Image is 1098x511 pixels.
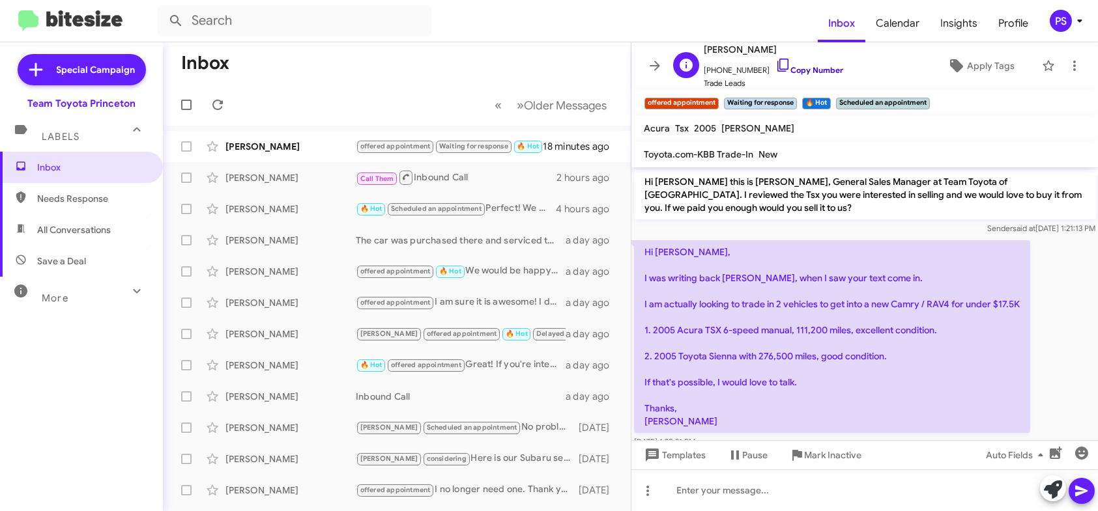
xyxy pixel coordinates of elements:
[510,92,615,118] button: Next
[225,327,356,340] div: [PERSON_NAME]
[779,443,873,467] button: Mark Inactive
[360,174,394,183] span: Call Them
[642,443,706,467] span: Templates
[225,452,356,465] div: [PERSON_NAME]
[360,361,383,369] span: 🔥 Hot
[566,234,620,247] div: a day ago
[37,161,148,174] span: Inbox
[865,5,930,42] a: Calendar
[495,97,502,113] span: «
[759,148,778,160] span: New
[356,169,556,186] div: Inbound Call
[42,131,79,143] span: Labels
[1050,10,1072,32] div: PS
[356,139,543,154] div: Perfect, he called shortly after we texted and I let him know to talk with you
[360,142,431,150] span: offered appointment
[360,298,431,307] span: offered appointment
[566,265,620,278] div: a day ago
[225,140,356,153] div: [PERSON_NAME]
[360,486,431,494] span: offered appointment
[225,390,356,403] div: [PERSON_NAME]
[975,443,1059,467] button: Auto Fields
[556,171,620,184] div: 2 hours ago
[487,92,510,118] button: Previous
[717,443,779,467] button: Pause
[37,255,86,268] span: Save a Deal
[704,77,844,90] span: Trade Leads
[356,482,577,497] div: I no longer need one. Thank you.
[225,421,356,434] div: [PERSON_NAME]
[634,437,695,447] span: [DATE] 1:29:31 PM
[631,443,717,467] button: Templates
[356,357,566,372] div: Great! If you're interested in selling your vehicle, let's schedule an appointment to discuss the...
[360,329,418,338] span: [PERSON_NAME]
[488,92,615,118] nav: Page navigation example
[427,423,517,432] span: Scheduled an appointment
[566,359,620,372] div: a day ago
[818,5,865,42] a: Inbox
[517,142,539,150] span: 🔥 Hot
[1013,223,1035,233] span: said at
[439,267,461,275] span: 🔥 Hot
[37,192,148,205] span: Needs Response
[356,264,566,279] div: We would be happy to meet with you after 4:30 on any day!
[225,202,356,215] div: [PERSON_NAME]
[775,65,844,75] a: Copy Number
[439,142,508,150] span: Waiting for response
[517,97,525,113] span: »
[181,53,229,74] h1: Inbox
[566,327,620,340] div: a day ago
[356,326,566,341] div: Yes, it was nice
[57,63,136,76] span: Special Campaign
[556,202,620,215] div: 4 hours ago
[644,98,719,109] small: offered appointment
[543,140,620,153] div: 18 minutes ago
[536,329,596,338] span: Delayed response
[805,443,862,467] span: Mark Inactive
[577,484,620,497] div: [DATE]
[988,5,1039,42] a: Profile
[1039,10,1084,32] button: PS
[577,421,620,434] div: [DATE]
[360,423,418,432] span: [PERSON_NAME]
[225,265,356,278] div: [PERSON_NAME]
[27,97,136,110] div: Team Toyota Princeton
[566,296,620,309] div: a day ago
[225,234,356,247] div: [PERSON_NAME]
[743,443,768,467] span: Pause
[704,57,844,77] span: [PHONE_NUMBER]
[391,361,461,369] span: offered appointment
[577,452,620,465] div: [DATE]
[644,122,671,134] span: Acura
[676,122,689,134] span: Tsx
[427,454,467,463] span: considering
[391,204,482,213] span: Scheduled an appointment
[704,42,844,57] span: [PERSON_NAME]
[42,292,68,304] span: More
[427,329,497,338] span: offered appointment
[360,454,418,463] span: [PERSON_NAME]
[225,296,356,309] div: [PERSON_NAME]
[506,329,528,338] span: 🔥 Hot
[930,5,988,42] a: Insights
[802,98,830,109] small: 🔥 Hot
[225,484,356,497] div: [PERSON_NAME]
[225,171,356,184] div: [PERSON_NAME]
[644,148,754,160] span: Toyota.com-KBB Trade-In
[722,122,795,134] span: [PERSON_NAME]
[836,98,930,109] small: Scheduled an appointment
[634,170,1096,219] p: Hi [PERSON_NAME] this is [PERSON_NAME], General Sales Manager at Team Toyota of [GEOGRAPHIC_DATA]...
[37,223,111,236] span: All Conversations
[724,98,797,109] small: Waiting for response
[987,223,1095,233] span: Sender [DATE] 1:21:13 PM
[525,98,607,113] span: Older Messages
[158,5,431,36] input: Search
[360,204,383,213] span: 🔥 Hot
[356,420,577,435] div: No problem at all! 4 o'clock works just fine. Looking forward to seeing you then!
[634,240,1030,433] p: Hi [PERSON_NAME], I was writing back [PERSON_NAME], when I saw your text come in. I am actually l...
[695,122,717,134] span: 2005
